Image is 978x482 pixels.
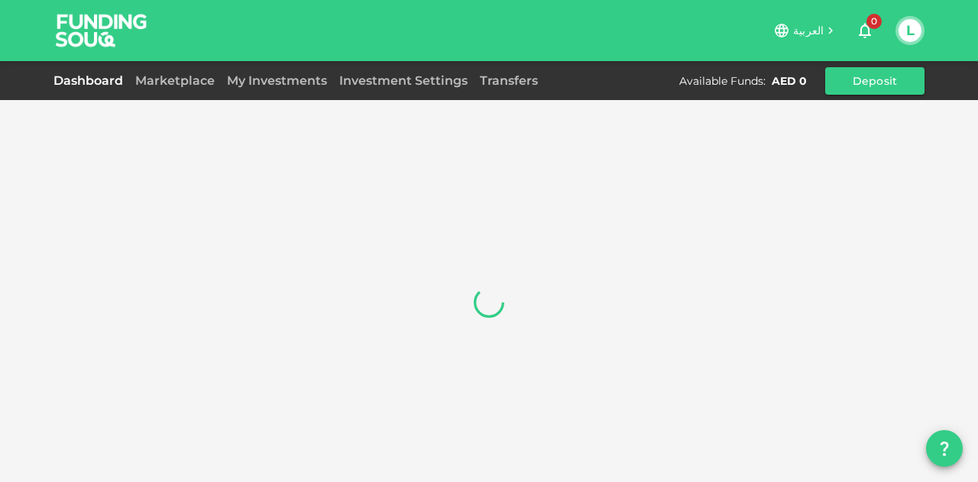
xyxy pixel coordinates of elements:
[772,73,807,89] div: AED 0
[679,73,766,89] div: Available Funds :
[474,73,544,88] a: Transfers
[899,19,921,42] button: L
[333,73,474,88] a: Investment Settings
[53,73,129,88] a: Dashboard
[866,14,882,29] span: 0
[129,73,221,88] a: Marketplace
[850,15,880,46] button: 0
[825,67,925,95] button: Deposit
[793,24,824,37] span: العربية
[221,73,333,88] a: My Investments
[926,430,963,467] button: question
